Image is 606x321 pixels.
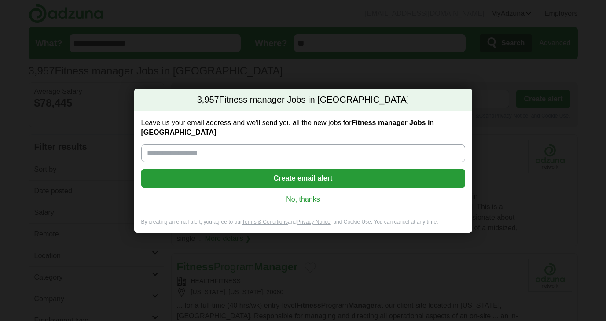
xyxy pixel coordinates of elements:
label: Leave us your email address and we'll send you all the new jobs for [141,118,465,137]
a: No, thanks [148,195,458,204]
h2: Fitness manager Jobs in [GEOGRAPHIC_DATA] [134,89,472,111]
a: Privacy Notice [297,219,331,225]
span: 3,957 [197,94,219,106]
div: By creating an email alert, you agree to our and , and Cookie Use. You can cancel at any time. [134,218,472,233]
button: Create email alert [141,169,465,188]
a: Terms & Conditions [242,219,288,225]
